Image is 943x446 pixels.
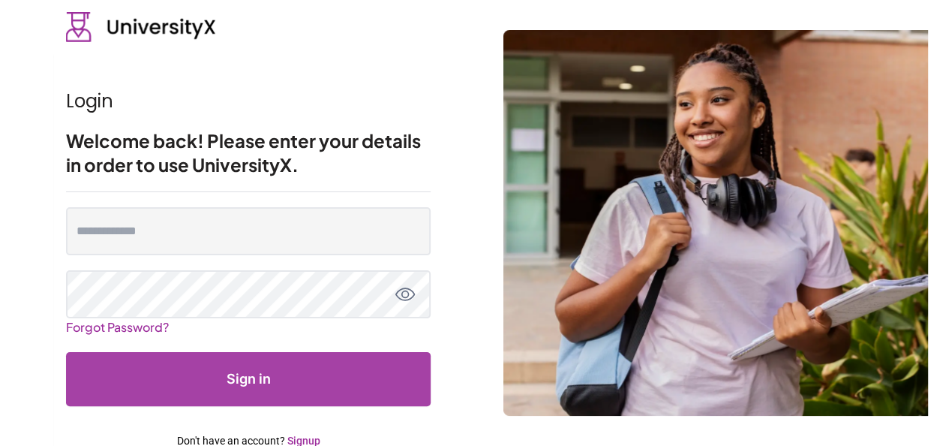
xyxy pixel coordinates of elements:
[66,89,431,113] h1: Login
[66,128,431,176] h2: Welcome back! Please enter your details in order to use UniversityX.
[66,352,431,406] button: Submit form
[503,30,928,416] img: login background
[66,12,216,42] img: UniversityX logo
[66,313,169,341] a: Forgot Password?
[395,284,416,305] button: toggle password view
